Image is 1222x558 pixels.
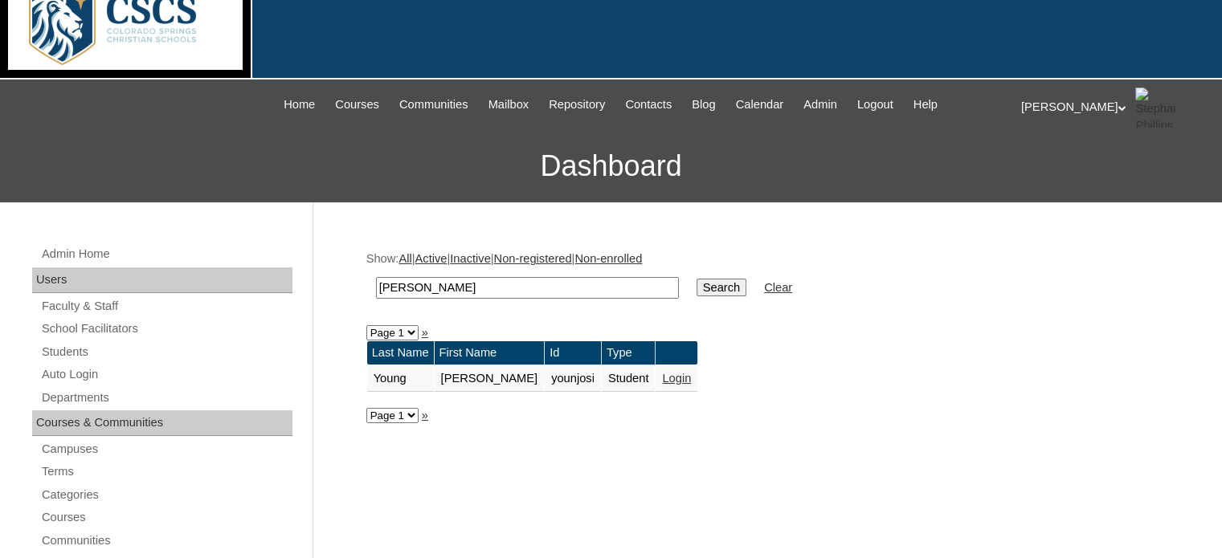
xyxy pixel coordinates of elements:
a: All [398,252,411,265]
a: Courses [327,96,387,114]
img: Stephanie Phillips [1135,88,1175,128]
span: Logout [857,96,893,114]
a: Non-enrolled [574,252,642,265]
span: Calendar [736,96,783,114]
a: Home [276,96,323,114]
a: Categories [40,485,292,505]
a: Help [905,96,946,114]
a: Communities [391,96,476,114]
a: Auto Login [40,365,292,385]
a: Terms [40,462,292,482]
td: Student [602,365,656,393]
a: Admin [795,96,845,114]
span: Mailbox [488,96,529,114]
a: School Facilitators [40,319,292,339]
a: Inactive [450,252,491,265]
td: Last Name [367,341,434,365]
div: Show: | | | | [366,250,1162,308]
span: Home [284,96,315,114]
span: Contacts [625,96,672,114]
td: [PERSON_NAME] [435,365,545,393]
td: Id [545,341,601,365]
a: Courses [40,507,292,527]
span: Communities [399,96,468,114]
a: Non-registered [494,252,572,265]
a: Logout [849,96,901,114]
a: Login [662,372,691,385]
div: Courses & Communities [32,410,292,436]
a: » [422,409,428,422]
a: Active [415,252,447,265]
td: younjosi [545,365,601,393]
a: » [422,326,428,339]
a: Admin Home [40,244,292,264]
span: Admin [803,96,837,114]
td: Type [602,341,656,365]
span: Help [913,96,938,114]
a: Calendar [728,96,791,114]
div: Users [32,267,292,293]
div: [PERSON_NAME] [1021,88,1206,128]
a: Contacts [617,96,680,114]
a: Departments [40,388,292,408]
a: Clear [764,281,792,294]
span: Courses [335,96,379,114]
a: Repository [541,96,613,114]
a: Students [40,342,292,362]
td: First Name [435,341,545,365]
a: Mailbox [480,96,537,114]
a: Communities [40,531,292,551]
span: Repository [549,96,605,114]
td: Young [367,365,434,393]
a: Blog [684,96,723,114]
span: Blog [692,96,715,114]
h3: Dashboard [8,130,1214,202]
input: Search [376,277,679,299]
a: Faculty & Staff [40,296,292,316]
input: Search [697,279,746,296]
a: Campuses [40,439,292,459]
